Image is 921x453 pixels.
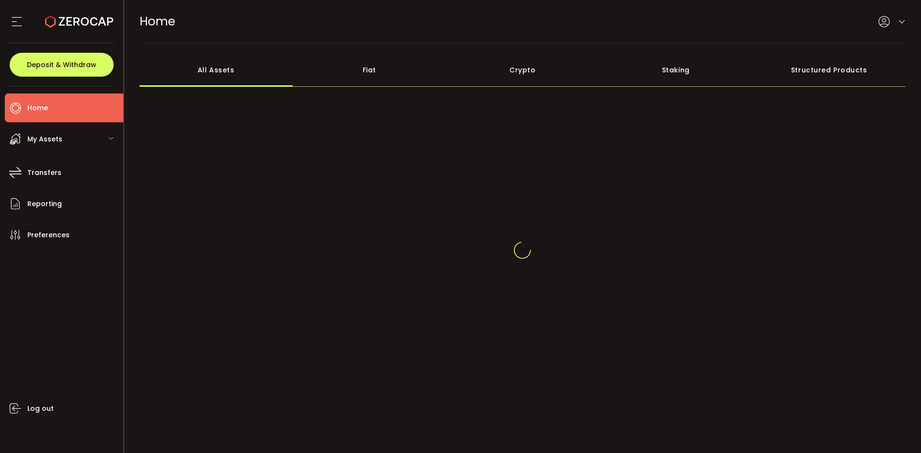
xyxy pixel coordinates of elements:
span: My Assets [27,132,62,146]
div: Crypto [446,53,600,87]
div: Structured Products [753,53,906,87]
div: Staking [599,53,753,87]
span: Preferences [27,228,70,242]
span: Home [140,13,175,30]
div: Fiat [293,53,446,87]
div: All Assets [140,53,293,87]
span: Log out [27,402,54,416]
span: Reporting [27,197,62,211]
span: Home [27,101,48,115]
button: Deposit & Withdraw [10,53,114,77]
span: Deposit & Withdraw [27,61,96,68]
span: Transfers [27,166,61,180]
